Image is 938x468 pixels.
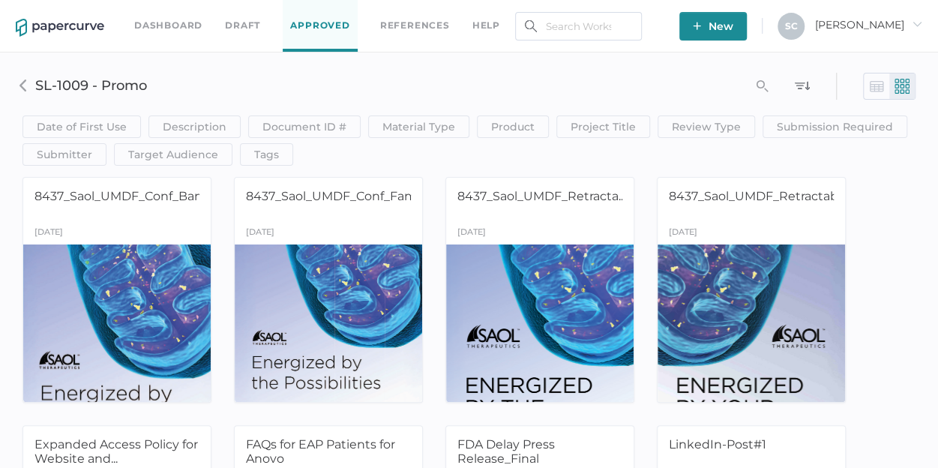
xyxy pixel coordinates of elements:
span: Description [163,116,226,137]
span: Document ID # [262,116,346,137]
a: Dashboard [134,17,202,34]
button: Submitter [22,143,106,166]
button: Project Title [556,115,650,138]
span: New [693,12,733,40]
span: S C [785,20,798,31]
i: search_left [757,80,769,92]
button: New [679,12,747,40]
span: LinkedIn-Post#1 [669,437,766,451]
img: thumb-nail-view-green.8bd57d9d.svg [895,79,910,94]
button: Tags [240,143,293,166]
a: Draft [225,17,260,34]
div: help [472,17,500,34]
i: arrow_right [912,19,922,29]
span: 8437_Saol_UMDF_RetractableBa... [669,189,871,203]
input: Search Workspace [515,12,642,40]
span: FDA Delay Press Release_Final [457,437,555,466]
span: Product [491,116,535,137]
a: References [380,17,450,34]
div: [DATE] [457,223,486,244]
span: FAQs for EAP Patients for Anovo [246,437,395,466]
img: XASAF+g4Z51Wu6mYVMFQmC4SJJkn52YCxeJ13i3apR5QvEYKxDChqssPZdFsnwcCNBzyW2MeRDXBrBOCs+gZ7YR4YN7M4TyPI... [17,79,29,91]
span: 8437_Saol_UMDF_Retracta... [457,189,625,203]
span: 8437_Saol_UMDF_Conf_Banquet_... [34,189,245,203]
span: Target Audience [128,144,218,165]
span: Tags [254,144,279,165]
span: Review Type [672,116,741,137]
span: Expanded Access Policy for Website and... [34,437,198,466]
div: [DATE] [34,223,63,244]
h3: SL-1009 - Promo [35,77,650,94]
div: [DATE] [669,223,697,244]
img: table-view.2010dd40.svg [869,79,884,94]
button: Document ID # [248,115,361,138]
button: Target Audience [114,143,232,166]
span: Material Type [382,116,455,137]
button: Submission Required [763,115,907,138]
span: Date of First Use [37,116,127,137]
button: Material Type [368,115,469,138]
span: [PERSON_NAME] [815,18,922,31]
img: plus-white.e19ec114.svg [693,22,701,30]
div: [DATE] [246,223,274,244]
span: Submitter [37,144,92,165]
button: Date of First Use [22,115,141,138]
button: Product [477,115,549,138]
button: Review Type [658,115,755,138]
button: Description [148,115,241,138]
img: sort_icon [795,78,810,93]
img: search.bf03fe8b.svg [525,20,537,32]
span: Project Title [571,116,636,137]
span: Submission Required [777,116,893,137]
img: papercurve-logo-colour.7244d18c.svg [16,19,104,37]
span: 8437_Saol_UMDF_Conf_Family_program_v3 [246,189,507,203]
